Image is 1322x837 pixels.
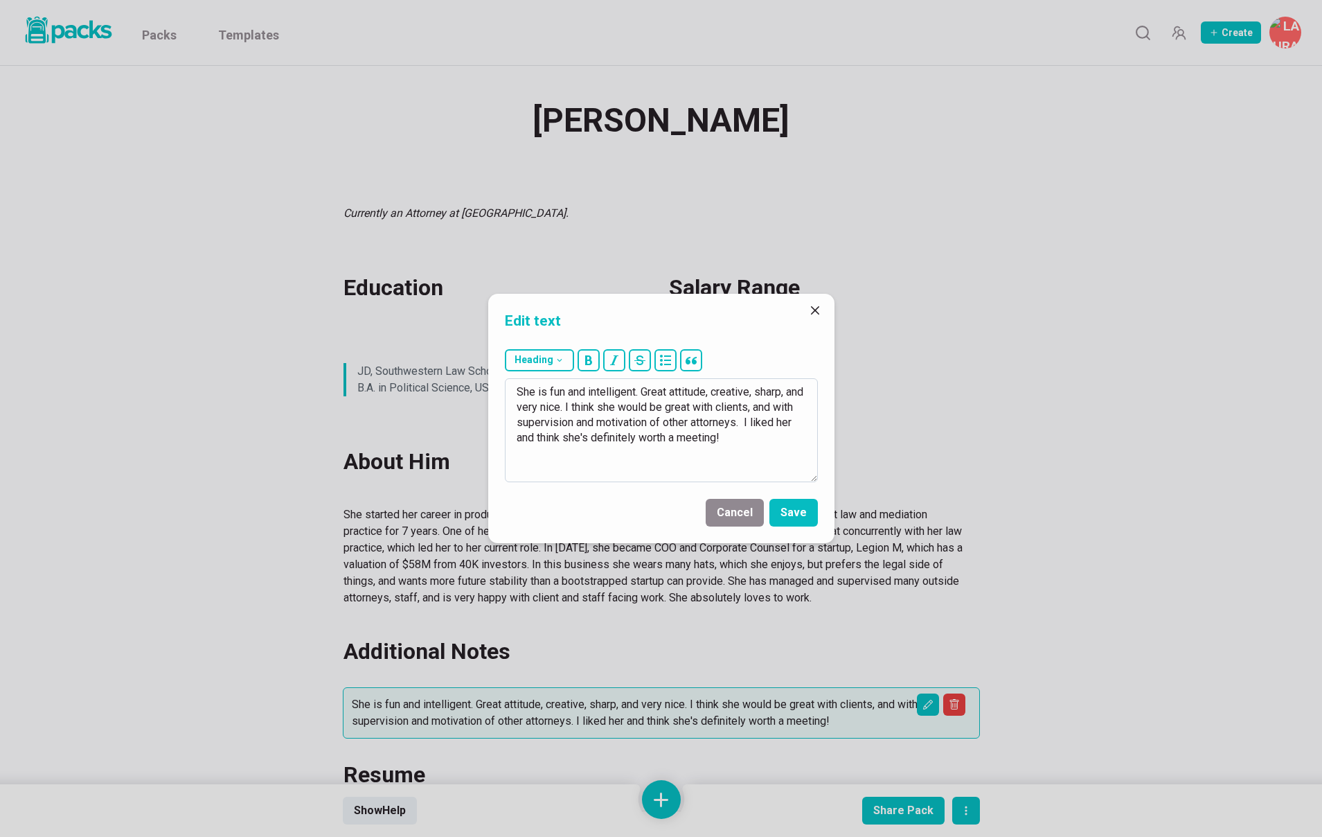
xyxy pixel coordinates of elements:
button: block quote [680,349,702,371]
textarea: She is fun and intelligent. Great attitude, creative, sharp, and very nice. I think she would be ... [505,378,818,482]
button: Close [804,299,826,321]
button: Save [769,499,818,527]
button: bold [578,349,600,371]
header: Edit text [488,294,834,343]
button: bullet [654,349,677,371]
button: Heading [505,349,574,371]
button: strikethrough [629,349,651,371]
button: italic [603,349,625,371]
button: Cancel [706,499,764,527]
